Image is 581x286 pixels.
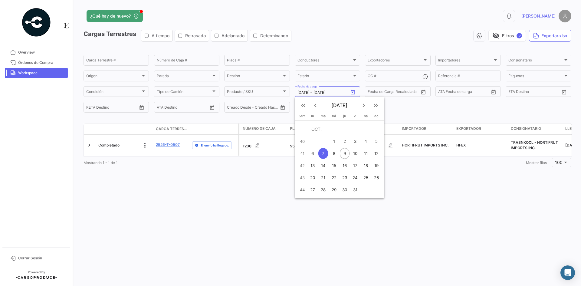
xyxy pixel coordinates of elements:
div: 7 [318,148,328,159]
span: sá [364,114,368,118]
div: 30 [340,184,349,195]
span: lu [311,114,314,118]
button: 30 de octubre de 2025 [340,184,350,196]
div: 3 [350,136,360,147]
button: 27 de octubre de 2025 [307,184,318,196]
button: 4 de octubre de 2025 [360,135,371,147]
div: 19 [372,160,381,171]
button: 31 de octubre de 2025 [350,184,360,196]
td: 40 [297,135,307,147]
button: 28 de octubre de 2025 [318,184,329,196]
th: Sem [297,114,307,120]
button: 15 de octubre de 2025 [329,159,339,172]
button: 12 de octubre de 2025 [371,147,382,159]
span: vi [354,114,356,118]
button: 20 de octubre de 2025 [307,172,318,184]
div: 25 [361,172,371,183]
button: 3 de octubre de 2025 [350,135,360,147]
button: 7 de octubre de 2025 [318,147,329,159]
div: 18 [361,160,371,171]
div: 31 [350,184,360,195]
div: 28 [318,184,328,195]
div: 6 [308,148,317,159]
span: do [374,114,379,118]
div: 16 [340,160,349,171]
button: 10 de octubre de 2025 [350,147,360,159]
button: 13 de octubre de 2025 [307,159,318,172]
div: 23 [340,172,349,183]
div: Abrir Intercom Messenger [560,265,575,280]
div: 4 [361,136,371,147]
div: 9 [340,148,349,159]
div: 1 [329,136,339,147]
span: mi [332,114,336,118]
span: ju [343,114,346,118]
td: 44 [297,184,307,196]
button: 14 de octubre de 2025 [318,159,329,172]
td: 42 [297,159,307,172]
button: 9 de octubre de 2025 [340,147,350,159]
button: 1 de octubre de 2025 [329,135,339,147]
button: 19 de octubre de 2025 [371,159,382,172]
div: 24 [350,172,360,183]
div: 17 [350,160,360,171]
div: 11 [361,148,371,159]
button: 25 de octubre de 2025 [360,172,371,184]
button: 17 de octubre de 2025 [350,159,360,172]
button: 11 de octubre de 2025 [360,147,371,159]
div: 22 [329,172,339,183]
button: 18 de octubre de 2025 [360,159,371,172]
div: 26 [372,172,381,183]
td: OCT. [307,123,382,135]
div: 15 [329,160,339,171]
div: 13 [308,160,317,171]
mat-icon: keyboard_arrow_left [312,102,319,109]
button: 29 de octubre de 2025 [329,184,339,196]
div: 12 [372,148,381,159]
button: 16 de octubre de 2025 [340,159,350,172]
mat-icon: keyboard_double_arrow_right [372,102,379,109]
button: 24 de octubre de 2025 [350,172,360,184]
div: 2 [340,136,349,147]
button: 5 de octubre de 2025 [371,135,382,147]
button: 22 de octubre de 2025 [329,172,339,184]
button: 2 de octubre de 2025 [340,135,350,147]
td: 43 [297,172,307,184]
button: 6 de octubre de 2025 [307,147,318,159]
button: 21 de octubre de 2025 [318,172,329,184]
mat-icon: keyboard_double_arrow_left [300,102,307,109]
button: 23 de octubre de 2025 [340,172,350,184]
div: 5 [372,136,381,147]
div: 8 [329,148,339,159]
td: 41 [297,147,307,159]
span: [DATE] [321,102,358,108]
div: 29 [329,184,339,195]
div: 20 [308,172,317,183]
div: 14 [318,160,328,171]
button: 26 de octubre de 2025 [371,172,382,184]
button: 8 de octubre de 2025 [329,147,339,159]
span: ma [321,114,326,118]
div: 10 [350,148,360,159]
mat-icon: keyboard_arrow_right [360,102,367,109]
div: 27 [308,184,317,195]
div: 21 [318,172,328,183]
